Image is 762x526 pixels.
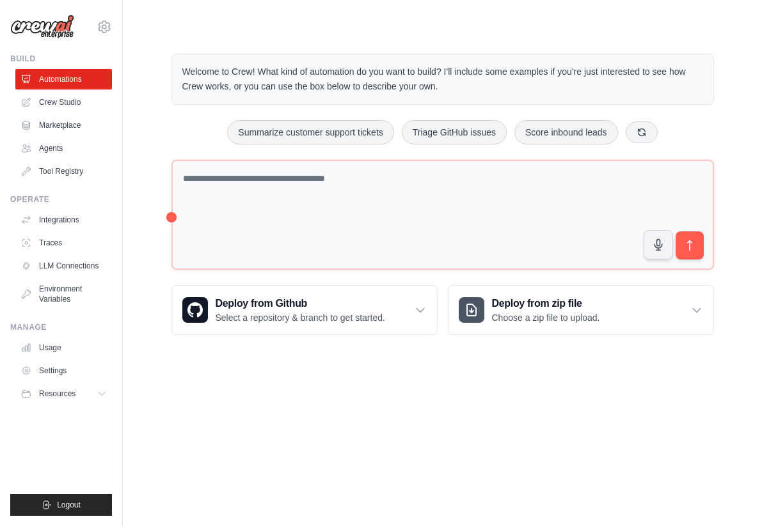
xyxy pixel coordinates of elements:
[216,296,385,311] h3: Deploy from Github
[492,311,600,324] p: Choose a zip file to upload.
[227,120,393,144] button: Summarize customer support tickets
[15,279,112,309] a: Environment Variables
[10,54,112,64] div: Build
[10,322,112,332] div: Manage
[182,65,703,94] p: Welcome to Crew! What kind of automation do you want to build? I'll include some examples if you'...
[15,210,112,230] a: Integrations
[15,256,112,276] a: LLM Connections
[514,120,618,144] button: Score inbound leads
[15,233,112,253] a: Traces
[15,92,112,112] a: Crew Studio
[15,161,112,182] a: Tool Registry
[15,138,112,159] a: Agents
[15,383,112,404] button: Resources
[15,360,112,381] a: Settings
[10,194,112,205] div: Operate
[39,389,75,399] span: Resources
[402,120,507,144] button: Triage GitHub issues
[57,500,81,510] span: Logout
[15,337,112,358] a: Usage
[216,311,385,324] p: Select a repository & branch to get started.
[15,69,112,89] a: Automations
[492,296,600,311] h3: Deploy from zip file
[10,15,74,39] img: Logo
[10,494,112,516] button: Logout
[15,115,112,135] a: Marketplace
